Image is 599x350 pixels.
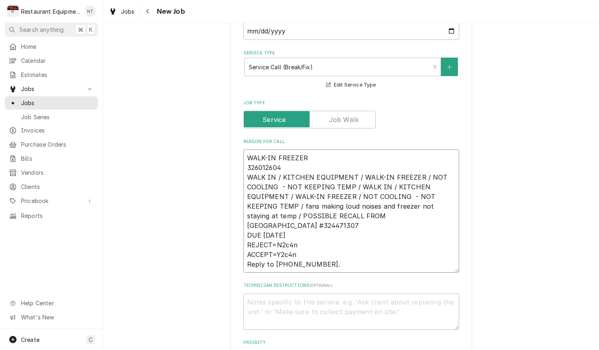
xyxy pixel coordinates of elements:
span: Create [21,336,40,343]
a: Reports [5,209,98,222]
button: Create New Service [441,58,458,76]
a: Job Series [5,110,98,124]
span: What's New [21,313,93,321]
button: Navigate back [141,5,154,18]
a: Home [5,40,98,53]
label: Job Type [243,100,459,106]
input: yyyy-mm-dd [243,22,459,40]
a: Go to Jobs [5,82,98,95]
label: Service Type [243,50,459,56]
span: Jobs [21,85,82,93]
span: New Job [154,6,185,17]
a: Jobs [5,96,98,110]
div: Nick Tussey's Avatar [85,6,96,17]
div: Date Received [243,11,459,40]
div: Service Type [243,50,459,90]
span: Clients [21,182,94,191]
a: Clients [5,180,98,193]
span: Vendors [21,168,94,177]
span: ⌘ [78,25,83,34]
div: Restaurant Equipment Diagnostics's Avatar [7,6,19,17]
label: Technician Instructions [243,282,459,289]
span: Estimates [21,70,94,79]
span: Help Center [21,299,93,307]
button: Search anything⌘K [5,23,98,37]
a: Go to Help Center [5,296,98,310]
a: Go to What's New [5,311,98,324]
span: Calendar [21,56,94,65]
div: Job Type [243,100,459,128]
span: Jobs [121,7,135,16]
a: Estimates [5,68,98,81]
span: Purchase Orders [21,140,94,149]
a: Jobs [106,5,138,18]
span: Reports [21,211,94,220]
div: Restaurant Equipment Diagnostics [21,7,80,16]
span: Invoices [21,126,94,135]
a: Calendar [5,54,98,67]
span: ( optional ) [310,283,332,288]
span: Bills [21,154,94,163]
span: Home [21,42,94,51]
span: K [89,25,93,34]
span: Search anything [19,25,64,34]
label: Priority [243,340,459,346]
a: Bills [5,152,98,165]
div: Reason For Call [243,139,459,273]
svg: Create New Service [447,64,452,70]
a: Go to Pricebook [5,194,98,207]
div: R [7,6,19,17]
a: Vendors [5,166,98,179]
div: Technician Instructions [243,282,459,329]
span: C [89,336,93,344]
div: NT [85,6,96,17]
span: Job Series [21,113,94,121]
a: Invoices [5,124,98,137]
span: Pricebook [21,197,82,205]
label: Reason For Call [243,139,459,145]
textarea: WALK-IN FREEZER 326012604 WALK IN / KITCHEN EQUIPMENT / WALK-IN FREEZER / NOT COOLING - NOT KEEPI... [243,149,459,273]
button: Edit Service Type [325,80,377,90]
span: Jobs [21,99,94,107]
a: Purchase Orders [5,138,98,151]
